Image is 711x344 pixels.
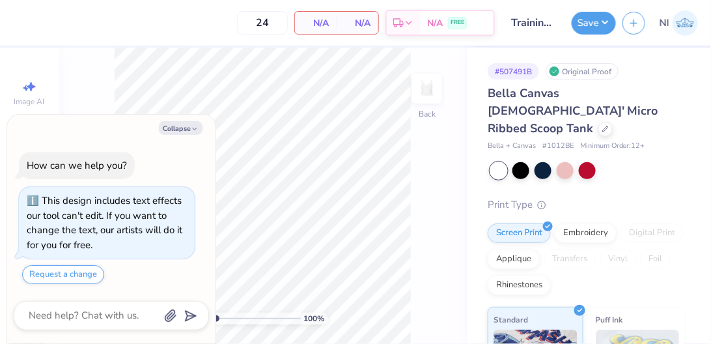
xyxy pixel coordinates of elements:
span: # 1012BE [542,141,574,152]
div: This design includes text effects our tool can't edit. If you want to change the text, our artist... [27,194,182,251]
a: NI [660,10,698,36]
div: How can we help you? [27,159,127,172]
span: Standard [494,313,528,326]
div: Embroidery [555,223,617,243]
span: FREE [451,18,464,27]
div: Applique [488,250,540,269]
span: Puff Ink [596,313,623,326]
div: Rhinestones [488,276,551,295]
div: Digital Print [620,223,684,243]
span: Bella Canvas [DEMOGRAPHIC_DATA]' Micro Ribbed Scoop Tank [488,85,658,136]
span: NI [660,16,669,31]
input: Untitled Design [501,10,565,36]
span: Image AI [14,96,45,107]
div: Transfers [544,250,596,269]
div: Vinyl [600,250,636,269]
input: – – [237,11,288,35]
span: N/A [344,16,370,30]
span: Bella + Canvas [488,141,536,152]
div: Print Type [488,197,685,212]
div: Screen Print [488,223,551,243]
button: Collapse [159,121,202,135]
img: Back [414,76,440,102]
div: Back [419,108,436,120]
span: Minimum Order: 12 + [580,141,645,152]
button: Request a change [22,265,104,284]
div: # 507491B [488,63,539,79]
div: Foil [640,250,671,269]
button: Save [572,12,616,35]
span: N/A [427,16,443,30]
span: N/A [303,16,329,30]
img: Nicole Isabelle Dimla [673,10,698,36]
span: 100 % [304,313,325,324]
div: Original Proof [546,63,619,79]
